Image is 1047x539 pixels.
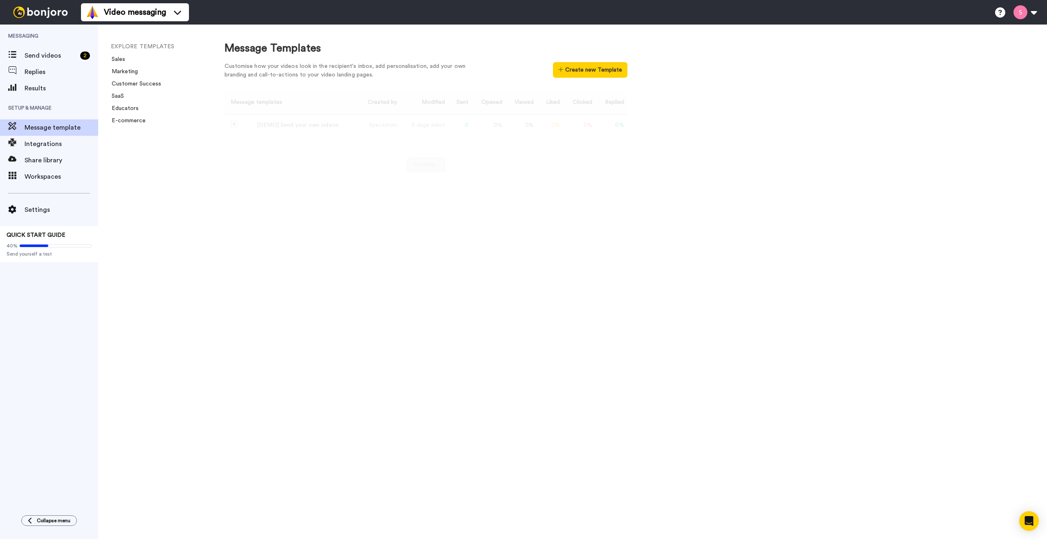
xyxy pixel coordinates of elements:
[448,92,472,114] th: Sent
[472,92,505,114] th: Opened
[10,7,71,18] img: bj-logo-header-white.svg
[25,155,98,165] span: Share library
[107,93,124,99] a: SaaS
[111,43,221,51] li: EXPLORE TEMPLATES
[355,92,400,114] th: Created by
[225,62,478,79] div: Customise how your videos look in the recipient's inbox, add personalisation, add your own brandi...
[21,515,77,526] button: Collapse menu
[107,106,139,111] a: Educators
[407,157,445,172] button: Loading...
[25,83,98,93] span: Results
[563,114,595,137] td: 0 %
[225,41,627,56] div: Message Templates
[472,114,505,137] td: 0 %
[37,517,70,524] span: Collapse menu
[1019,511,1039,531] div: Open Intercom Messenger
[537,92,563,114] th: Liked
[107,69,138,74] a: Marketing
[563,92,595,114] th: Clicked
[86,6,99,19] img: vm-color.svg
[80,52,90,60] div: 2
[595,92,627,114] th: Replied
[400,114,448,137] td: 6 dage siden
[506,114,537,137] td: 0 %
[107,56,125,62] a: Sales
[553,62,627,78] button: Create new Template
[104,7,166,18] span: Video messaging
[25,139,98,149] span: Integrations
[107,118,146,124] a: E-commerce
[25,51,77,61] span: Send videos
[537,114,563,137] td: 0 %
[257,121,339,130] div: [DEMO] Send your own videos
[231,121,237,127] img: demo-template.svg
[355,114,400,137] td: Specktrum
[7,251,92,257] span: Send yourself a test
[595,114,627,137] td: 0 %
[400,92,448,114] th: Modified
[7,243,18,249] span: 40%
[25,123,98,133] span: Message template
[107,81,161,87] a: Customer Success
[506,92,537,114] th: Viewed
[25,205,98,215] span: Settings
[7,232,65,238] span: QUICK START GUIDE
[25,67,98,77] span: Replies
[225,92,355,114] th: Message templates
[448,114,472,137] td: 0
[25,172,98,182] span: Workspaces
